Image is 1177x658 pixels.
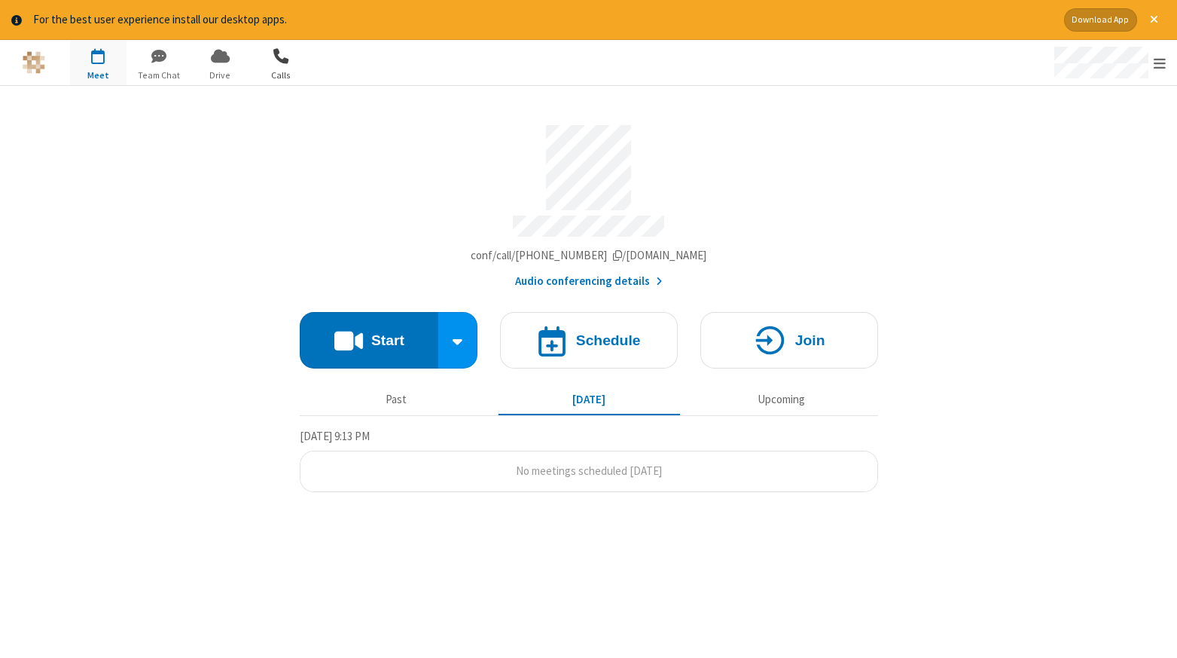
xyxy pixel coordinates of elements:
[192,69,249,82] span: Drive
[576,333,641,347] h4: Schedule
[1142,8,1166,32] button: Close alert
[300,114,878,289] section: Account details
[1064,8,1137,32] button: Download App
[300,427,878,492] section: Today's Meetings
[471,247,706,265] button: Copy my meeting room linkCopy my meeting room link
[33,11,1053,29] div: For the best user experience install our desktop apps.
[371,333,404,347] h4: Start
[691,386,872,415] button: Upcoming
[300,429,370,443] span: [DATE] 9:13 PM
[700,312,878,369] button: Join
[70,69,127,82] span: Meet
[1040,40,1177,85] div: Open menu
[23,51,45,74] img: iotum.​ucaas.​tech
[515,273,662,290] button: Audio conferencing details
[5,40,62,85] button: Logo
[131,69,188,82] span: Team Chat
[471,248,706,262] span: Copy my meeting room link
[500,312,678,369] button: Schedule
[498,386,679,415] button: [DATE]
[795,333,825,347] h4: Join
[516,464,662,478] span: No meetings scheduled [DATE]
[305,386,486,415] button: Past
[253,69,309,82] span: Calls
[438,312,477,369] div: Start conference options
[300,312,439,369] button: Start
